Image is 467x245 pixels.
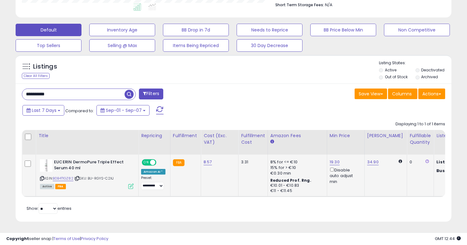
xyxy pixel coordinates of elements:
[418,89,445,99] button: Actions
[173,132,198,139] div: Fulfillment
[53,236,80,242] a: Terms of Use
[6,236,108,242] div: seller snap | |
[367,159,379,165] a: 34.90
[270,183,322,188] div: €10.01 - €10.83
[275,2,324,7] b: Short Term Storage Fees:
[241,159,263,165] div: 3.31
[385,74,408,79] label: Out of Stock
[270,171,322,176] div: €0.30 min
[141,176,165,190] div: Preset:
[163,39,229,52] button: Items Being Repriced
[325,2,332,8] span: N/A
[270,165,322,171] div: 15% for > €10
[241,132,265,146] div: Fulfillment Cost
[163,24,229,36] button: BB Drop in 7d
[330,159,340,165] a: 19.30
[139,89,163,99] button: Filters
[16,39,81,52] button: Top Sellers
[74,176,114,181] span: | SKU: BU-RGYS-C2XJ
[22,73,50,79] div: Clear All Filters
[330,132,362,139] div: Min Price
[106,107,142,113] span: Sep-01 - Sep-07
[155,160,165,165] span: OFF
[379,60,451,66] p: Listing States:
[396,121,445,127] div: Displaying 1 to 1 of 1 items
[435,236,461,242] span: 2025-09-15 12:44 GMT
[270,188,322,194] div: €11 - €11.45
[40,184,54,189] span: All listings currently available for purchase on Amazon
[410,132,431,146] div: Fulfillable Quantity
[355,89,387,99] button: Save View
[55,184,66,189] span: FBA
[384,24,450,36] button: Non Competitive
[367,132,404,139] div: [PERSON_NAME]
[81,236,108,242] a: Privacy Policy
[40,159,52,172] img: 31U5zLZVPBL._SL40_.jpg
[388,89,417,99] button: Columns
[22,105,64,116] button: Last 7 Days
[421,74,438,79] label: Archived
[53,176,73,181] a: B0B4T1GZ82
[204,132,236,146] div: Cost (Exc. VAT)
[270,178,311,183] b: Reduced Prof. Rng.
[270,139,274,145] small: Amazon Fees.
[310,24,376,36] button: BB Price Below Min
[410,159,429,165] div: 0
[16,24,81,36] button: Default
[436,159,465,165] b: Listed Price:
[32,107,57,113] span: Last 7 Days
[38,132,136,139] div: Title
[270,159,322,165] div: 8% for <= €10
[270,132,324,139] div: Amazon Fees
[40,159,134,188] div: ASIN:
[96,105,150,116] button: Sep-01 - Sep-07
[237,24,302,36] button: Needs to Reprice
[141,132,168,139] div: Repricing
[89,24,155,36] button: Inventory Age
[330,166,360,185] div: Disable auto adjust min
[89,39,155,52] button: Selling @ Max
[173,159,184,166] small: FBA
[141,169,165,175] div: Amazon AI *
[27,205,71,211] span: Show: entries
[54,159,130,172] b: EUCERIN DermoPure Triple Effect Serum 40 ml
[142,160,150,165] span: ON
[237,39,302,52] button: 30 Day Decrease
[204,159,212,165] a: 8.57
[385,67,396,73] label: Active
[65,108,94,114] span: Compared to:
[6,236,29,242] strong: Copyright
[392,91,412,97] span: Columns
[421,67,445,73] label: Deactivated
[33,62,57,71] h5: Listings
